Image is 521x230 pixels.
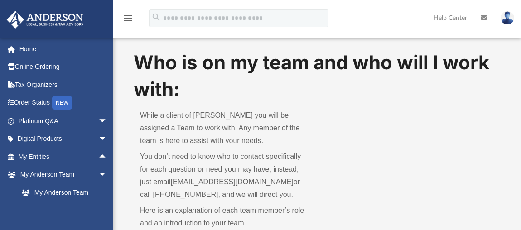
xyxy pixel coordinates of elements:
p: You don’t need to know who to contact specifically for each question or need you may have; instea... [140,150,311,201]
a: Order StatusNEW [6,94,121,112]
span: arrow_drop_down [98,166,116,184]
a: Online Ordering [6,58,121,76]
span: arrow_drop_down [98,130,116,149]
div: NEW [52,96,72,110]
a: Platinum Q&Aarrow_drop_down [6,112,121,130]
p: While a client of [PERSON_NAME] you will be assigned a Team to work with. Any member of the team ... [140,109,311,147]
span: arrow_drop_down [98,112,116,130]
a: My Anderson Teamarrow_drop_down [6,166,116,184]
img: Anderson Advisors Platinum Portal [4,11,86,29]
a: Tax Organizers [6,76,121,94]
span: arrow_drop_up [98,148,116,166]
a: menu [122,17,133,24]
i: menu [122,13,133,24]
a: Home [6,40,121,58]
a: [EMAIL_ADDRESS][DOMAIN_NAME] [171,178,294,186]
img: User Pic [501,11,514,24]
h1: Who is on my team and who will I work with: [134,49,501,103]
a: My Anderson Team [13,183,112,201]
a: My Entitiesarrow_drop_up [6,148,121,166]
a: Digital Productsarrow_drop_down [6,130,121,148]
i: search [151,12,161,22]
p: Here is an explanation of each team member’s role and an introduction to your team. [140,204,311,230]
